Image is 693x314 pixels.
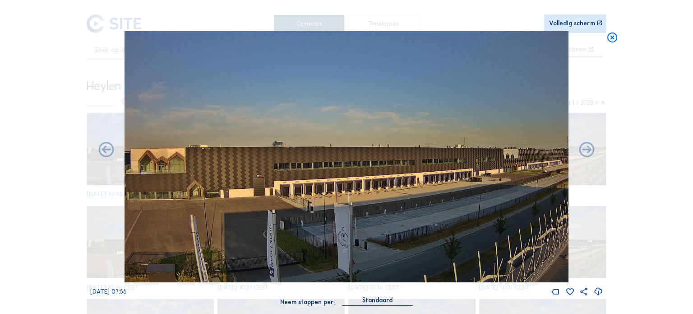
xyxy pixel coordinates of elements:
[280,299,335,305] div: Neem stappen per:
[90,288,127,295] span: [DATE] 07:56
[577,141,596,160] i: Back
[362,296,393,305] div: Standaard
[342,296,413,305] div: Standaard
[549,20,595,27] div: Volledig scherm
[97,141,115,160] i: Forward
[125,31,568,282] img: Image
